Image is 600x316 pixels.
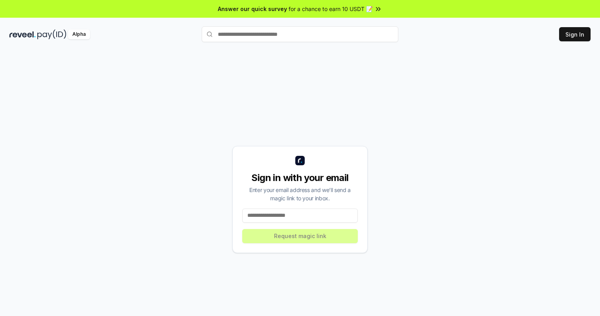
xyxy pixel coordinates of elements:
img: logo_small [295,156,305,165]
div: Sign in with your email [242,172,358,184]
span: for a chance to earn 10 USDT 📝 [289,5,373,13]
img: reveel_dark [9,30,36,39]
div: Enter your email address and we’ll send a magic link to your inbox. [242,186,358,202]
span: Answer our quick survey [218,5,287,13]
img: pay_id [37,30,66,39]
div: Alpha [68,30,90,39]
button: Sign In [559,27,591,41]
